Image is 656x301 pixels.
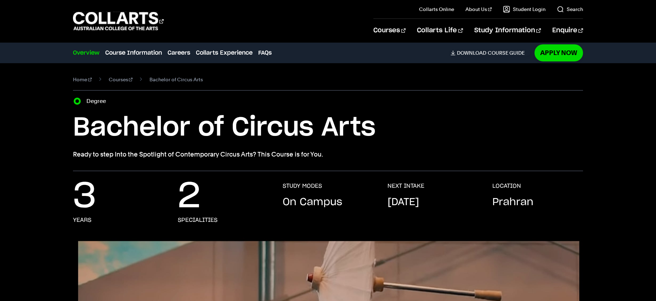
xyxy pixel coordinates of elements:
p: On Campus [283,195,342,209]
a: Careers [168,49,190,57]
p: 3 [73,182,96,211]
h3: specialities [178,217,217,224]
p: Ready to step Into the Spotlight of Contemporary Circus Arts? This Course is for You. [73,149,583,159]
div: Go to homepage [73,11,164,31]
a: Student Login [503,6,545,13]
p: 2 [178,182,200,211]
a: Courses [373,19,406,42]
a: DownloadCourse Guide [451,50,530,56]
label: Degree [86,96,110,106]
a: Search [557,6,583,13]
a: Courses [109,75,133,84]
a: Study Information [474,19,541,42]
a: Collarts Online [419,6,454,13]
h3: NEXT INTAKE [388,182,424,190]
h3: LOCATION [492,182,521,190]
a: About Us [465,6,492,13]
h3: STUDY MODES [283,182,322,190]
a: Course Information [105,49,162,57]
a: Enquire [552,19,583,42]
p: Prahran [492,195,533,209]
span: Bachelor of Circus Arts [149,75,203,84]
span: Download [457,50,486,56]
a: Home [73,75,92,84]
a: FAQs [258,49,272,57]
p: [DATE] [388,195,419,209]
a: Overview [73,49,100,57]
h1: Bachelor of Circus Arts [73,112,583,144]
a: Collarts Life [417,19,463,42]
a: Collarts Experience [196,49,253,57]
a: Apply Now [535,44,583,61]
h3: years [73,217,91,224]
